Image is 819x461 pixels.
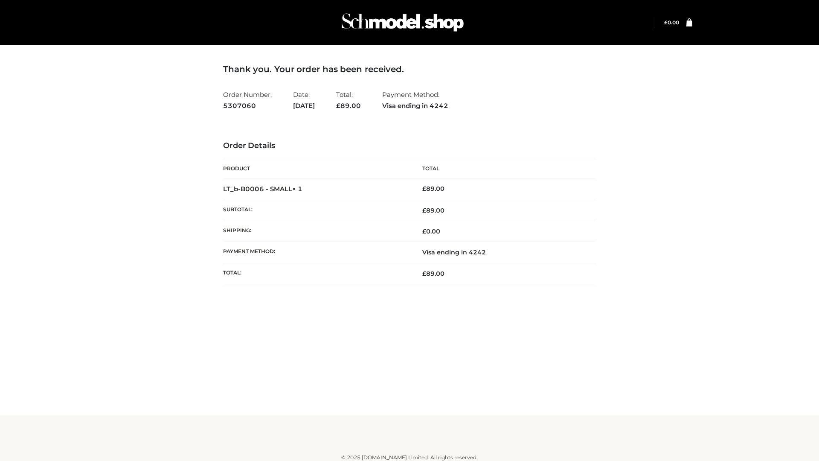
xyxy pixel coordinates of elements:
[422,228,426,235] span: £
[422,207,444,214] span: 89.00
[382,87,448,113] li: Payment Method:
[223,100,272,111] strong: 5307060
[293,87,315,113] li: Date:
[223,64,596,74] h3: Thank you. Your order has been received.
[292,185,302,193] strong: × 1
[293,100,315,111] strong: [DATE]
[422,207,426,214] span: £
[223,87,272,113] li: Order Number:
[336,102,340,110] span: £
[422,185,426,193] span: £
[664,19,679,26] bdi: 0.00
[422,228,440,235] bdi: 0.00
[223,185,302,193] strong: LT_b-B0006 - SMALL
[664,19,679,26] a: £0.00
[339,6,467,39] img: Schmodel Admin 964
[336,102,361,110] span: 89.00
[382,100,448,111] strong: Visa ending in 4242
[422,270,426,277] span: £
[336,87,361,113] li: Total:
[223,263,409,284] th: Total:
[422,270,444,277] span: 89.00
[422,185,444,193] bdi: 89.00
[223,159,409,178] th: Product
[409,242,596,263] td: Visa ending in 4242
[223,221,409,242] th: Shipping:
[223,141,596,151] h3: Order Details
[223,200,409,221] th: Subtotal:
[409,159,596,178] th: Total
[223,242,409,263] th: Payment method:
[664,19,668,26] span: £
